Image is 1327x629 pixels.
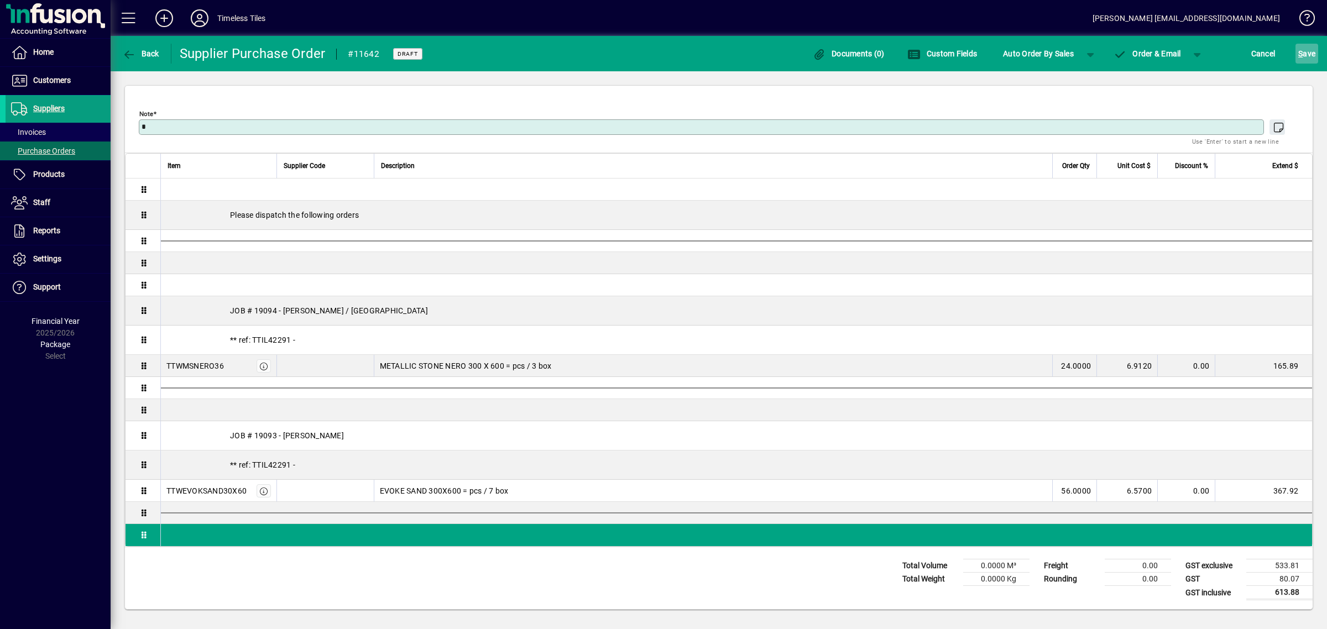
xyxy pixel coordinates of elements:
td: Total Volume [897,559,963,573]
td: 367.92 [1215,480,1312,502]
span: Package [40,340,70,349]
td: 533.81 [1246,559,1313,573]
div: Timeless Tiles [217,9,265,27]
a: Settings [6,245,111,273]
span: Order Qty [1062,160,1090,172]
td: 56.0000 [1052,480,1096,502]
td: GST [1180,573,1246,586]
td: Total Weight [897,573,963,586]
a: Purchase Orders [6,141,111,160]
span: Extend $ [1272,160,1298,172]
span: Invoices [11,128,46,137]
td: GST exclusive [1180,559,1246,573]
div: #11642 [348,45,379,63]
td: Freight [1038,559,1105,573]
span: S [1298,49,1303,58]
span: Supplier Code [284,160,325,172]
span: Order & Email [1114,49,1181,58]
td: 24.0000 [1052,355,1096,377]
span: Suppliers [33,104,65,113]
span: Description [381,160,415,172]
td: 0.00 [1105,559,1171,573]
td: Rounding [1038,573,1105,586]
span: Settings [33,254,61,263]
a: Support [6,274,111,301]
a: Staff [6,189,111,217]
a: Invoices [6,123,111,141]
button: Save [1295,44,1318,64]
button: Add [147,8,182,28]
span: Financial Year [32,317,80,326]
a: Home [6,39,111,66]
span: METALLIC STONE NERO 300 X 600 = pcs / 3 box [380,360,552,371]
span: Auto Order By Sales [1003,45,1074,62]
div: TTWMSNERO36 [166,360,224,371]
td: 0.00 [1105,573,1171,586]
td: 0.00 [1157,480,1215,502]
button: Profile [182,8,217,28]
button: Cancel [1248,44,1278,64]
span: EVOKE SAND 300X600 = pcs / 7 box [380,485,509,496]
button: Documents (0) [810,44,887,64]
button: Custom Fields [905,44,980,64]
div: ** ref: TTIL42291 - [161,326,1312,354]
span: Staff [33,198,50,207]
div: TTWEVOKSAND30X60 [166,485,247,496]
div: JOB # 19094 - [PERSON_NAME] / [GEOGRAPHIC_DATA] [161,296,1312,325]
span: Unit Cost $ [1117,160,1151,172]
td: 0.00 [1157,355,1215,377]
a: Customers [6,67,111,95]
span: Purchase Orders [11,146,75,155]
td: GST inclusive [1180,586,1246,600]
span: Documents (0) [813,49,885,58]
div: [PERSON_NAME] [EMAIL_ADDRESS][DOMAIN_NAME] [1093,9,1280,27]
span: Support [33,282,61,291]
app-page-header-button: Back [111,44,171,64]
span: Products [33,170,65,179]
span: Cancel [1251,45,1276,62]
td: 6.5700 [1096,480,1157,502]
span: Draft [398,50,418,57]
button: Order & Email [1108,44,1187,64]
a: Knowledge Base [1291,2,1313,38]
td: 6.9120 [1096,355,1157,377]
button: Back [119,44,162,64]
a: Reports [6,217,111,245]
td: 0.0000 M³ [963,559,1030,573]
span: Reports [33,226,60,235]
div: Please dispatch the following orders [161,201,1312,229]
td: 165.89 [1215,355,1312,377]
div: Supplier Purchase Order [180,45,326,62]
span: Item [168,160,181,172]
span: Customers [33,76,71,85]
mat-label: Note [139,110,153,118]
span: Back [122,49,159,58]
span: Custom Fields [907,49,977,58]
a: Products [6,161,111,188]
span: ave [1298,45,1315,62]
button: Auto Order By Sales [997,44,1079,64]
span: Home [33,48,54,56]
td: 613.88 [1246,586,1313,600]
span: Discount % [1175,160,1208,172]
div: JOB # 19093 - [PERSON_NAME] [161,421,1312,450]
td: 0.0000 Kg [963,573,1030,586]
mat-hint: Use 'Enter' to start a new line [1192,135,1279,148]
div: ** ref: TTIL42291 - [161,450,1312,479]
td: 80.07 [1246,573,1313,586]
